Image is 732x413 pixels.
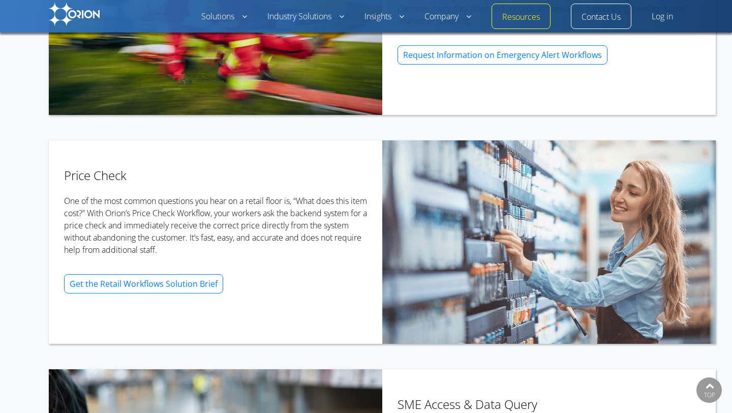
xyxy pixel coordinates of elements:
a: Contact Us [582,11,621,23]
iframe: Chat Widget [549,295,732,413]
a: Company [424,11,471,23]
a: Industry Solutions [267,11,344,23]
a: Get the Retail Workflows Solution Brief [64,274,223,293]
p: One of the most common questions you hear on a retail floor is, “What does this item cost?” With ... [64,195,367,256]
a: Log in [652,11,673,23]
a: Insights [364,11,404,23]
h3: SME Access & Data Query [398,397,700,411]
a: Solutions [201,11,247,23]
span: Request Information on Emergency Alert Workflows [403,51,602,59]
h3: Price Check [64,168,367,183]
a: Resources [502,11,540,23]
a: Request Information on Emergency Alert Workflows [398,45,607,65]
img: Orion Retail Voice Automation [382,140,716,344]
img: Orion [49,3,100,26]
span: Get the Retail Workflows Solution Brief [70,280,218,288]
